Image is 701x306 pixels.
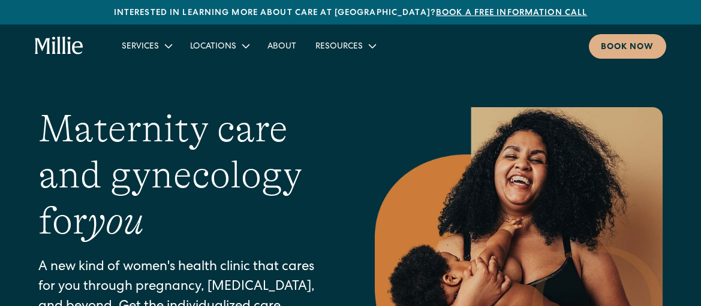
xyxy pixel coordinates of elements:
[258,36,306,56] a: About
[38,106,327,244] h1: Maternity care and gynecology for
[601,41,654,54] div: Book now
[122,41,159,53] div: Services
[190,41,236,53] div: Locations
[589,34,666,59] a: Book now
[112,36,180,56] div: Services
[436,9,587,17] a: Book a free information call
[315,41,363,53] div: Resources
[88,199,144,243] em: you
[306,36,384,56] div: Resources
[180,36,258,56] div: Locations
[35,37,83,56] a: home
